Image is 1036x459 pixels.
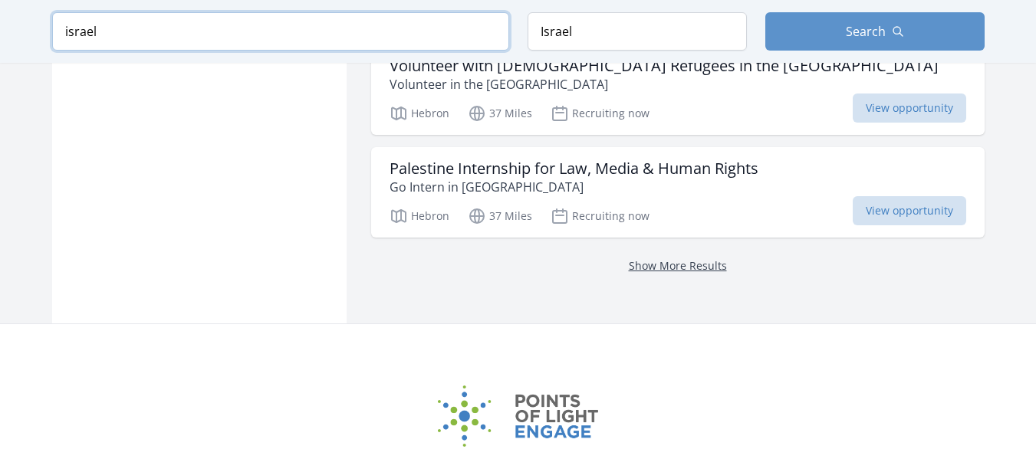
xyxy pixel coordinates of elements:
span: View opportunity [853,196,966,225]
p: 37 Miles [468,104,532,123]
input: Keyword [52,12,509,51]
p: Volunteer in the [GEOGRAPHIC_DATA] [390,75,939,93]
a: Volunteer with [DEMOGRAPHIC_DATA] Refugees in the [GEOGRAPHIC_DATA] Volunteer in the [GEOGRAPHIC_... [371,44,985,135]
a: Show More Results [629,258,727,273]
button: Search [765,12,985,51]
p: Hebron [390,207,449,225]
p: Recruiting now [551,207,650,225]
p: Go Intern in [GEOGRAPHIC_DATA] [390,178,758,196]
p: 37 Miles [468,207,532,225]
h3: Palestine Internship for Law, Media & Human Rights [390,159,758,178]
a: Palestine Internship for Law, Media & Human Rights Go Intern in [GEOGRAPHIC_DATA] Hebron 37 Miles... [371,147,985,238]
p: Hebron [390,104,449,123]
span: View opportunity [853,93,966,123]
span: Search [846,22,886,41]
input: Location [528,12,747,51]
p: Recruiting now [551,104,650,123]
img: Points of Light Engage [438,385,599,447]
h3: Volunteer with [DEMOGRAPHIC_DATA] Refugees in the [GEOGRAPHIC_DATA] [390,57,939,75]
